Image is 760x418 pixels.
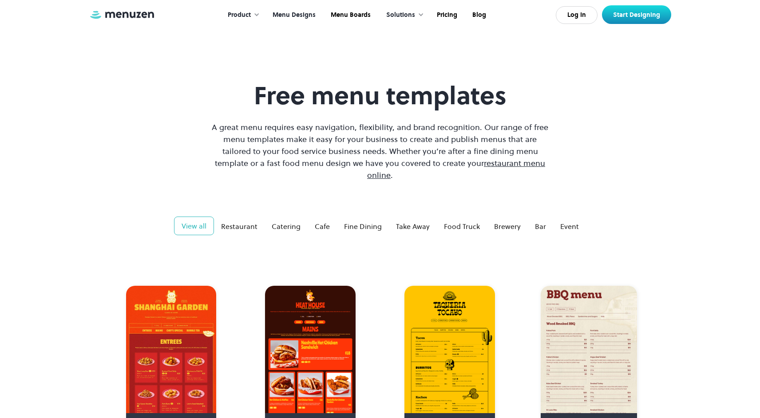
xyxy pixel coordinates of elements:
[210,121,550,181] p: A great menu requires easy navigation, flexibility, and brand recognition. Our range of free menu...
[264,1,322,29] a: Menu Designs
[386,10,415,20] div: Solutions
[210,81,550,110] h1: Free menu templates
[444,221,480,232] div: Food Truck
[228,10,251,20] div: Product
[219,1,264,29] div: Product
[322,1,377,29] a: Menu Boards
[315,221,330,232] div: Cafe
[272,221,301,232] div: Catering
[494,221,521,232] div: Brewery
[428,1,464,29] a: Pricing
[344,221,382,232] div: Fine Dining
[182,221,206,231] div: View all
[602,5,671,24] a: Start Designing
[377,1,428,29] div: Solutions
[464,1,493,29] a: Blog
[396,221,430,232] div: Take Away
[556,6,598,24] a: Log In
[560,221,579,232] div: Event
[535,221,546,232] div: Bar
[221,221,257,232] div: Restaurant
